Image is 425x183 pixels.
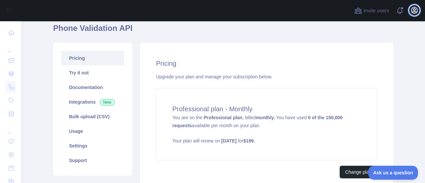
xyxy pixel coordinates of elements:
[61,124,124,138] a: Usage
[61,80,124,95] a: Documentation
[172,115,361,144] span: You are on the , billed You have used available per month on your plan.
[61,65,124,80] a: Try it out
[61,153,124,168] a: Support
[61,51,124,65] a: Pricing
[221,138,236,143] strong: [DATE]
[172,115,343,128] strong: 0 of the 150,000 requests
[100,99,115,106] span: New
[243,138,255,143] strong: $ 199 .
[5,121,16,134] div: ...
[204,115,242,120] strong: Professional plan
[172,137,361,144] p: Your plan will renew on for
[5,40,16,53] div: ...
[53,23,393,39] h1: Phone Validation API
[256,115,275,120] strong: monthly.
[353,5,390,16] button: Invite users
[368,166,418,180] iframe: Toggle Customer Support
[61,109,124,124] a: Bulk upload (CSV)
[340,166,377,178] button: Change plan
[172,104,361,114] h4: Professional plan - Monthly
[61,138,124,153] a: Settings
[156,59,377,68] h2: Pricing
[364,7,389,15] span: Invite users
[61,95,124,109] a: Integrations New
[156,73,377,80] div: Upgrade your plan and manage your subscription below.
